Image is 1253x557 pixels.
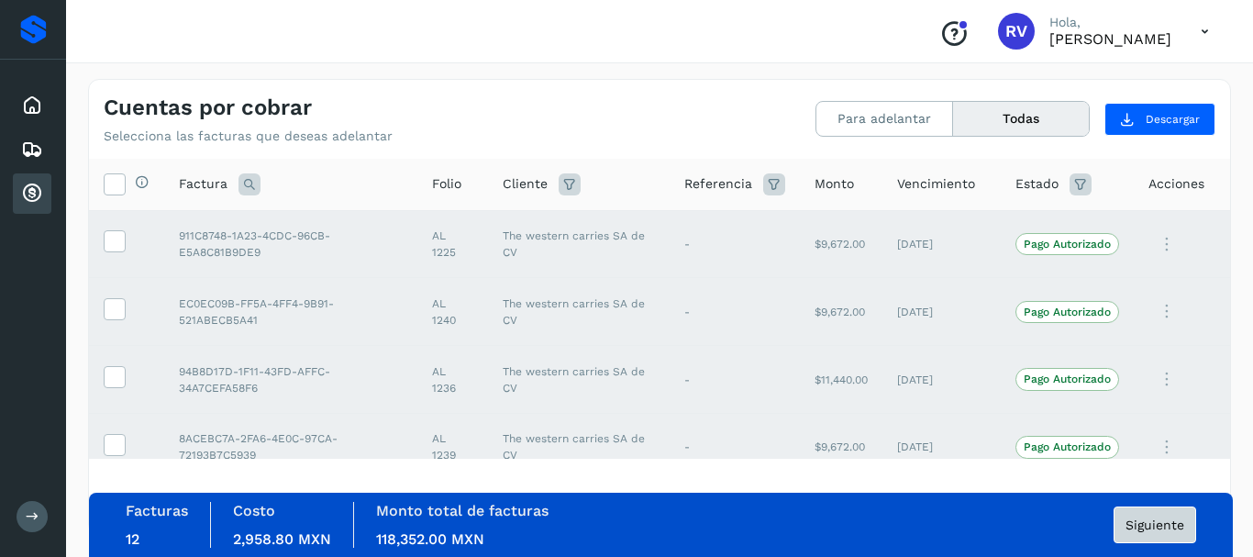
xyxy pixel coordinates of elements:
[1049,15,1171,30] p: Hola,
[104,128,393,144] p: Selecciona las facturas que deseas adelantar
[164,346,417,414] td: 94B8D17D-1F11-43FD-AFFC-34A7CEFA58F6
[1049,30,1171,48] p: RODRIGO VELAZQUEZ ALMEYDA
[13,85,51,126] div: Inicio
[882,346,1001,414] td: [DATE]
[488,413,670,481] td: The western carries SA de CV
[1024,373,1111,385] p: Pago Autorizado
[882,413,1001,481] td: [DATE]
[800,346,882,414] td: $11,440.00
[882,278,1001,346] td: [DATE]
[376,530,484,548] span: 118,352.00 MXN
[670,278,800,346] td: -
[179,174,227,194] span: Factura
[432,174,461,194] span: Folio
[376,502,549,519] label: Monto total de facturas
[488,210,670,278] td: The western carries SA de CV
[670,210,800,278] td: -
[953,102,1089,136] button: Todas
[488,346,670,414] td: The western carries SA de CV
[417,346,488,414] td: AL 1236
[13,173,51,214] div: Cuentas por cobrar
[126,502,188,519] label: Facturas
[1104,103,1215,136] button: Descargar
[488,278,670,346] td: The western carries SA de CV
[670,346,800,414] td: -
[503,174,548,194] span: Cliente
[417,278,488,346] td: AL 1240
[1024,440,1111,453] p: Pago Autorizado
[1024,238,1111,251] p: Pago Autorizado
[1148,174,1204,194] span: Acciones
[1015,174,1059,194] span: Estado
[882,210,1001,278] td: [DATE]
[670,413,800,481] td: -
[815,174,854,194] span: Monto
[13,129,51,170] div: Embarques
[104,95,312,121] h4: Cuentas por cobrar
[126,530,139,548] span: 12
[800,413,882,481] td: $9,672.00
[233,530,331,548] span: 2,958.80 MXN
[1024,306,1111,318] p: Pago Autorizado
[897,174,975,194] span: Vencimiento
[417,413,488,481] td: AL 1239
[164,278,417,346] td: EC0EC09B-FF5A-4FF4-9B91-521ABECB5A41
[816,102,953,136] button: Para adelantar
[164,210,417,278] td: 911C8748-1A23-4CDC-96CB-E5A8C81B9DE9
[417,210,488,278] td: AL 1225
[233,502,275,519] label: Costo
[1146,111,1200,128] span: Descargar
[800,210,882,278] td: $9,672.00
[164,413,417,481] td: 8ACEBC7A-2FA6-4E0C-97CA-72193B7C5939
[1114,507,1196,543] button: Siguiente
[684,174,752,194] span: Referencia
[1125,518,1184,531] span: Siguiente
[800,278,882,346] td: $9,672.00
